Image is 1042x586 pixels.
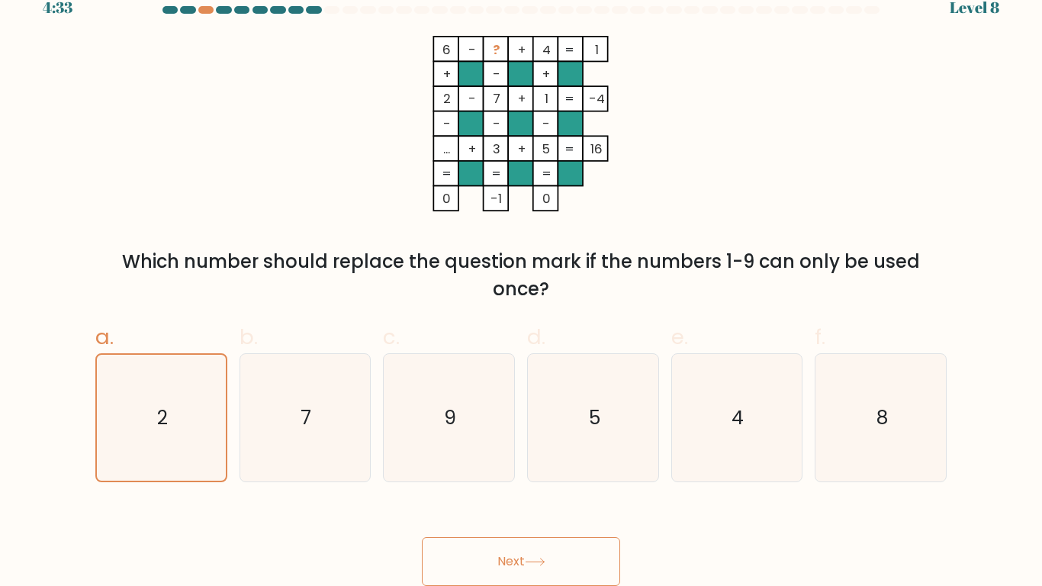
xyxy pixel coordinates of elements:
[732,404,745,431] text: 4
[468,90,476,108] tspan: -
[442,41,451,59] tspan: 6
[543,140,551,158] tspan: 5
[493,90,500,108] tspan: 7
[157,404,168,431] text: 2
[491,190,503,208] tspan: -1
[493,140,500,158] tspan: 3
[95,322,114,352] span: a.
[442,166,452,183] tspan: =
[105,248,937,303] div: Which number should replace the question mark if the numbers 1-9 can only be used once?
[493,115,500,133] tspan: -
[815,322,825,352] span: f.
[595,41,599,59] tspan: 1
[301,404,312,431] text: 7
[518,140,526,158] tspan: +
[591,140,603,158] tspan: 16
[565,90,575,108] tspan: =
[422,537,620,586] button: Next
[671,322,688,352] span: e.
[542,190,551,208] tspan: 0
[443,115,451,133] tspan: -
[493,66,500,83] tspan: -
[518,41,526,59] tspan: +
[542,166,552,183] tspan: =
[468,41,476,59] tspan: -
[527,322,545,352] span: d.
[494,41,500,59] tspan: ?
[443,66,451,83] tspan: +
[383,322,400,352] span: c.
[543,115,551,133] tspan: -
[589,90,605,108] tspan: -4
[444,404,456,431] text: 9
[443,140,450,158] tspan: ...
[588,404,600,431] text: 5
[565,140,575,158] tspan: =
[543,66,551,83] tspan: +
[442,190,451,208] tspan: 0
[542,41,551,59] tspan: 4
[468,140,476,158] tspan: +
[545,90,548,108] tspan: 1
[876,404,888,431] text: 8
[518,90,526,108] tspan: +
[443,90,451,108] tspan: 2
[565,41,575,59] tspan: =
[492,166,502,183] tspan: =
[240,322,258,352] span: b.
